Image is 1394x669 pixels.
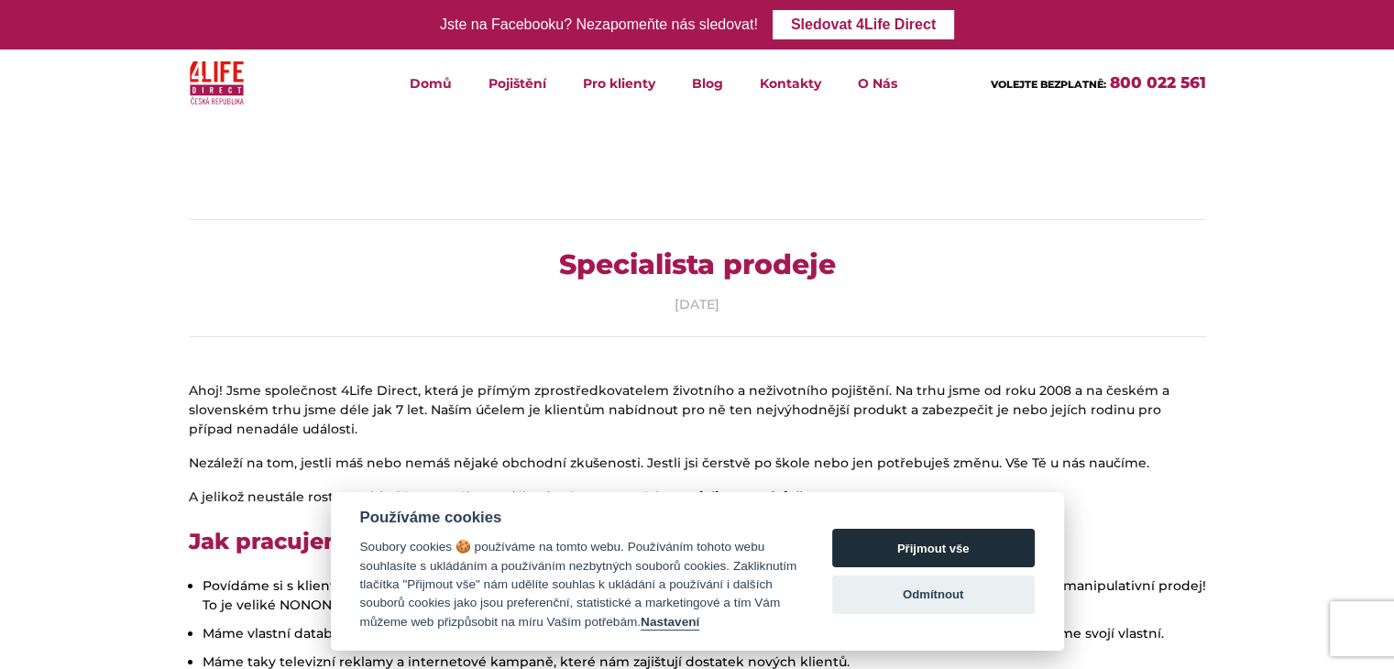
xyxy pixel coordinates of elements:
[189,528,372,554] strong: Jak pracujeme?
[189,454,1206,473] p: Nezáleží na tom, jestli máš nebo nemáš nějaké obchodní zkušenosti. Jestli jsi čerstvě po škole ne...
[189,295,1206,314] div: [DATE]
[641,615,699,631] button: Nastavení
[391,49,470,116] a: Domů
[203,576,1206,615] li: Povídáme si s klienty a prodáváme. Prodej je motor každého byznysu a my chceme jezdit jako formul...
[189,381,1206,439] p: Ahoj! Jsme společnost 4Life Direct, která je přímým zprostředkovatelem životního a neživotního po...
[360,509,797,527] div: Používáme cookies
[991,78,1106,91] span: VOLEJTE BEZPLATNĚ:
[674,49,741,116] a: Blog
[203,624,1206,643] li: Máme vlastní databáze, nekupujeme databáze od jiných společností, ale postupně si pomocí našeho s...
[832,576,1035,614] button: Odmítnout
[189,488,1206,507] p: A jelikož neustále rosteme, hledáme nového parťáka do týmu na pozici
[440,12,758,38] div: Jste na Facebooku? Nezapomeňte nás sledovat!
[189,242,1206,288] h1: Specialista prodeje
[773,10,954,39] a: Sledovat 4Life Direct
[741,49,840,116] a: Kontakty
[190,57,245,109] img: 4Life Direct Česká republika logo
[1110,73,1206,92] a: 800 022 561
[659,488,807,505] strong: „Specialista prodeje“.
[832,529,1035,567] button: Přijmout vše
[360,538,797,631] div: Soubory cookies 🍪 používáme na tomto webu. Používáním tohoto webu souhlasíte s ukládáním a použív...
